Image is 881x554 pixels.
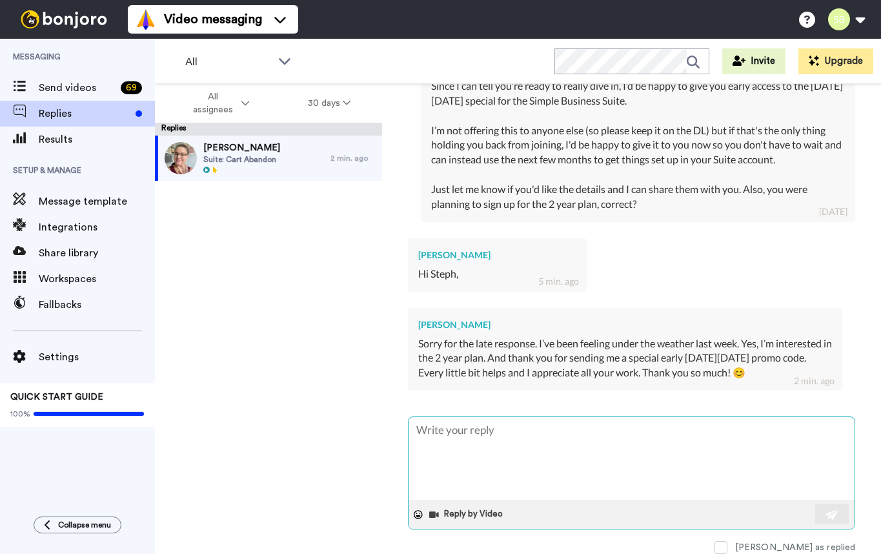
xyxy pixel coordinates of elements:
[39,106,130,121] span: Replies
[819,205,847,218] div: [DATE]
[798,48,873,74] button: Upgrade
[39,245,155,261] span: Share library
[39,80,116,96] span: Send videos
[794,374,835,387] div: 2 min. ago
[164,10,262,28] span: Video messaging
[418,318,832,331] div: [PERSON_NAME]
[428,505,507,524] button: Reply by Video
[39,349,155,365] span: Settings
[203,154,280,165] span: Suite: Cart Abandon
[39,220,155,235] span: Integrations
[735,541,855,554] div: [PERSON_NAME] as replied
[155,136,382,181] a: [PERSON_NAME]Suite: Cart Abandon2 min. ago
[418,336,832,381] div: Sorry for the late response. I’ve been feeling under the weather last week. Yes, I’m interested i...
[279,92,380,115] button: 30 days
[825,509,840,520] img: send-white.svg
[155,123,382,136] div: Replies
[39,194,155,209] span: Message template
[431,35,845,212] div: You're very welcome and thank YOU for purchasing all of those items from me, I really appreciate ...
[121,81,142,94] div: 69
[15,10,112,28] img: bj-logo-header-white.svg
[10,409,30,419] span: 100%
[39,132,155,147] span: Results
[418,267,576,282] div: Hi Steph,
[418,249,576,262] div: [PERSON_NAME]
[538,275,579,288] div: 5 min. ago
[157,85,279,121] button: All assignees
[185,54,272,70] span: All
[165,142,197,174] img: 13a3cfcd-3226-4d4f-8c48-ad645e61ef73-thumb.jpg
[58,520,111,530] span: Collapse menu
[203,141,280,154] span: [PERSON_NAME]
[34,517,121,533] button: Collapse menu
[39,271,155,287] span: Workspaces
[10,393,103,402] span: QUICK START GUIDE
[722,48,785,74] button: Invite
[330,153,376,163] div: 2 min. ago
[39,297,155,313] span: Fallbacks
[136,9,156,30] img: vm-color.svg
[187,90,239,116] span: All assignees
